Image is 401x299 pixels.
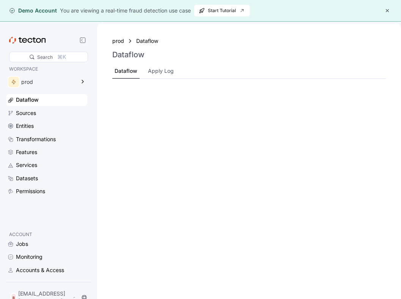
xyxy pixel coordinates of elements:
[6,251,87,263] a: Monitoring
[9,7,57,14] div: Demo Account
[6,264,87,276] a: Accounts & Access
[6,120,87,132] a: Entities
[9,65,84,73] p: WORKSPACE
[9,231,84,238] p: ACCOUNT
[60,6,191,15] div: You are viewing a real-time fraud detection use case
[37,54,53,61] div: Search
[194,5,250,17] button: Start Tutorial
[16,148,37,156] div: Features
[6,94,87,105] a: Dataflow
[6,238,87,250] a: Jobs
[16,109,36,117] div: Sources
[16,135,56,143] div: Transformations
[9,52,88,62] div: Search⌘K
[136,37,163,45] a: Dataflow
[6,134,87,145] a: Transformations
[148,67,174,75] div: Apply Log
[112,50,145,59] h3: Dataflow
[199,5,245,16] span: Start Tutorial
[57,53,66,61] div: ⌘K
[16,266,64,274] div: Accounts & Access
[112,37,124,45] a: prod
[6,107,87,119] a: Sources
[16,253,42,261] div: Monitoring
[6,173,87,184] a: Datasets
[16,96,39,104] div: Dataflow
[6,146,87,158] a: Features
[6,186,87,197] a: Permissions
[6,159,87,171] a: Services
[21,79,75,85] div: prod
[16,161,37,169] div: Services
[16,174,38,183] div: Datasets
[16,187,45,195] div: Permissions
[16,240,28,248] div: Jobs
[115,67,137,75] div: Dataflow
[16,122,34,130] div: Entities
